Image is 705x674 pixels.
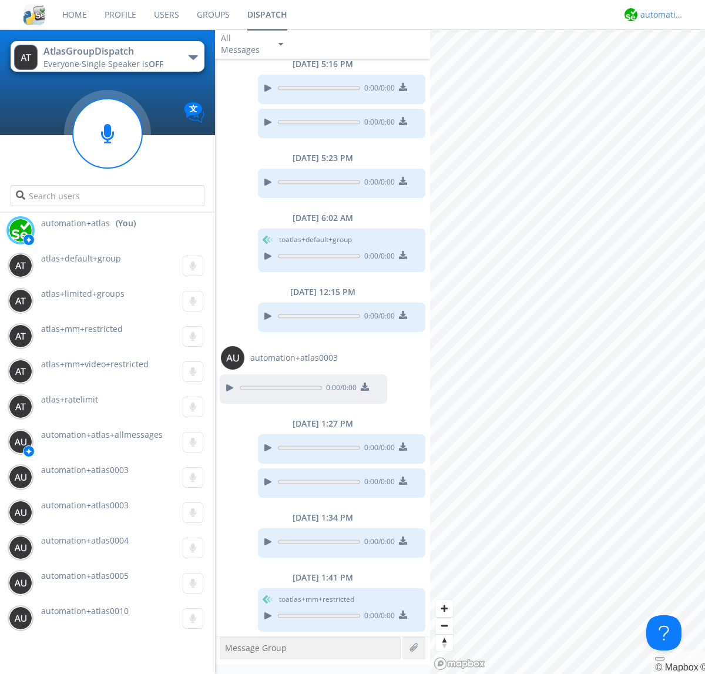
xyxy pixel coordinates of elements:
img: download media button [399,311,407,319]
img: 373638.png [221,346,244,370]
a: Mapbox logo [434,657,485,670]
span: to atlas+mm+restricted [279,594,354,605]
img: download media button [399,477,407,485]
button: Toggle attribution [655,657,664,660]
img: cddb5a64eb264b2086981ab96f4c1ba7 [23,4,45,25]
span: 0:00 / 0:00 [360,611,395,623]
img: 373638.png [9,395,32,418]
img: 373638.png [9,430,32,454]
span: to atlas+default+group [279,234,352,245]
div: [DATE] 1:34 PM [215,512,430,524]
div: automation+atlas [640,9,684,21]
span: 0:00 / 0:00 [360,251,395,264]
img: 373638.png [9,536,32,559]
span: atlas+default+group [41,253,121,264]
span: 0:00 / 0:00 [360,177,395,190]
span: 0:00 / 0:00 [360,477,395,489]
iframe: Toggle Customer Support [646,615,681,650]
span: automation+atlas0010 [41,605,129,616]
span: OFF [149,58,163,69]
button: Zoom out [436,617,453,634]
img: d2d01cd9b4174d08988066c6d424eccd [9,219,32,242]
span: 0:00 / 0:00 [360,442,395,455]
span: automation+atlas0004 [41,535,129,546]
img: 373638.png [9,501,32,524]
button: Zoom in [436,600,453,617]
div: [DATE] 5:23 PM [215,152,430,164]
span: Single Speaker is [82,58,163,69]
img: 373638.png [9,465,32,489]
span: automation+atlas0003 [41,464,129,475]
img: download media button [399,177,407,185]
button: Reset bearing to north [436,634,453,651]
div: Everyone · [43,58,176,70]
img: caret-down-sm.svg [278,43,283,46]
span: atlas+limited+groups [41,288,125,299]
span: 0:00 / 0:00 [360,311,395,324]
span: 0:00 / 0:00 [360,536,395,549]
div: [DATE] 6:02 AM [215,212,430,224]
span: 0:00 / 0:00 [360,83,395,96]
span: automation+atlas+allmessages [41,429,163,440]
img: Translation enabled [184,102,204,123]
div: All Messages [221,32,268,56]
span: Reset bearing to north [436,635,453,651]
img: 373638.png [9,606,32,630]
img: 373638.png [14,45,38,70]
img: 373638.png [9,324,32,348]
div: [DATE] 12:15 PM [215,286,430,298]
input: Search users [11,185,204,206]
img: download media button [399,536,407,545]
a: Mapbox [655,662,698,672]
span: automation+atlas0003 [41,499,129,511]
span: atlas+mm+restricted [41,323,123,334]
div: [DATE] 1:27 PM [215,418,430,430]
span: automation+atlas0003 [250,352,338,364]
img: 373638.png [9,360,32,383]
img: d2d01cd9b4174d08988066c6d424eccd [625,8,637,21]
span: 0:00 / 0:00 [322,383,357,395]
img: download media button [399,611,407,619]
button: AtlasGroupDispatchEveryone·Single Speaker isOFF [11,41,204,72]
img: download media button [399,251,407,259]
div: [DATE] 5:16 PM [215,58,430,70]
span: automation+atlas [41,217,110,229]
img: download media button [399,83,407,91]
img: download media button [361,383,369,391]
span: atlas+ratelimit [41,394,98,405]
div: AtlasGroupDispatch [43,45,176,58]
img: 373638.png [9,289,32,313]
img: 373638.png [9,571,32,595]
span: 0:00 / 0:00 [360,117,395,130]
img: download media button [399,442,407,451]
img: 373638.png [9,254,32,277]
span: atlas+mm+video+restricted [41,358,149,370]
img: download media button [399,117,407,125]
span: automation+atlas0005 [41,570,129,581]
div: [DATE] 1:41 PM [215,572,430,584]
div: (You) [116,217,136,229]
